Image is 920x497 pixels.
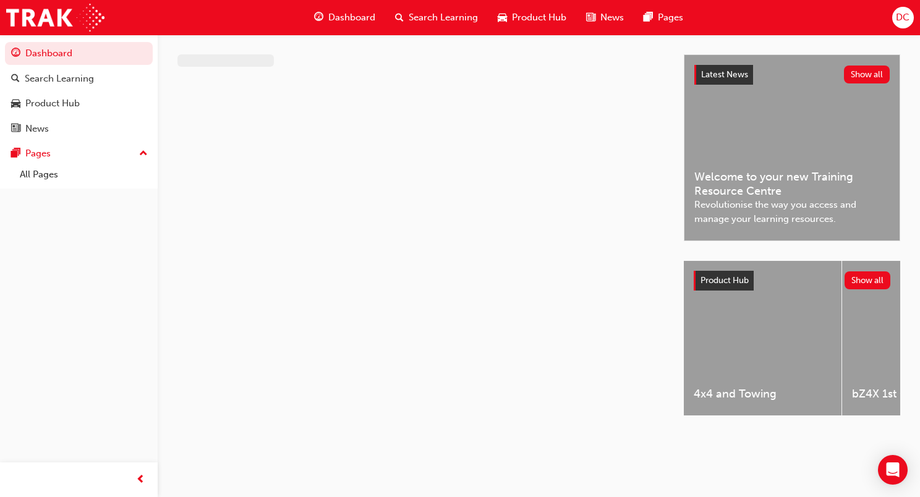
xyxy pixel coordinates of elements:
[385,5,488,30] a: search-iconSearch Learning
[11,148,20,159] span: pages-icon
[25,147,51,161] div: Pages
[488,5,576,30] a: car-iconProduct Hub
[845,271,891,289] button: Show all
[136,472,145,488] span: prev-icon
[15,165,153,184] a: All Pages
[658,11,683,25] span: Pages
[395,10,404,25] span: search-icon
[701,69,748,80] span: Latest News
[314,10,323,25] span: guage-icon
[5,42,153,65] a: Dashboard
[25,122,49,136] div: News
[498,10,507,25] span: car-icon
[694,198,890,226] span: Revolutionise the way you access and manage your learning resources.
[409,11,478,25] span: Search Learning
[11,124,20,135] span: news-icon
[878,455,908,485] div: Open Intercom Messenger
[694,387,832,401] span: 4x4 and Towing
[600,11,624,25] span: News
[634,5,693,30] a: pages-iconPages
[701,275,749,286] span: Product Hub
[11,98,20,109] span: car-icon
[896,11,909,25] span: DC
[328,11,375,25] span: Dashboard
[684,261,841,415] a: 4x4 and Towing
[694,65,890,85] a: Latest NewsShow all
[5,40,153,142] button: DashboardSearch LearningProduct HubNews
[304,5,385,30] a: guage-iconDashboard
[25,72,94,86] div: Search Learning
[694,271,890,291] a: Product HubShow all
[5,92,153,115] a: Product Hub
[694,170,890,198] span: Welcome to your new Training Resource Centre
[5,142,153,165] button: Pages
[6,4,104,32] img: Trak
[586,10,595,25] span: news-icon
[11,74,20,85] span: search-icon
[512,11,566,25] span: Product Hub
[644,10,653,25] span: pages-icon
[844,66,890,83] button: Show all
[139,146,148,162] span: up-icon
[5,67,153,90] a: Search Learning
[684,54,900,241] a: Latest NewsShow allWelcome to your new Training Resource CentreRevolutionise the way you access a...
[25,96,80,111] div: Product Hub
[576,5,634,30] a: news-iconNews
[5,117,153,140] a: News
[892,7,914,28] button: DC
[11,48,20,59] span: guage-icon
